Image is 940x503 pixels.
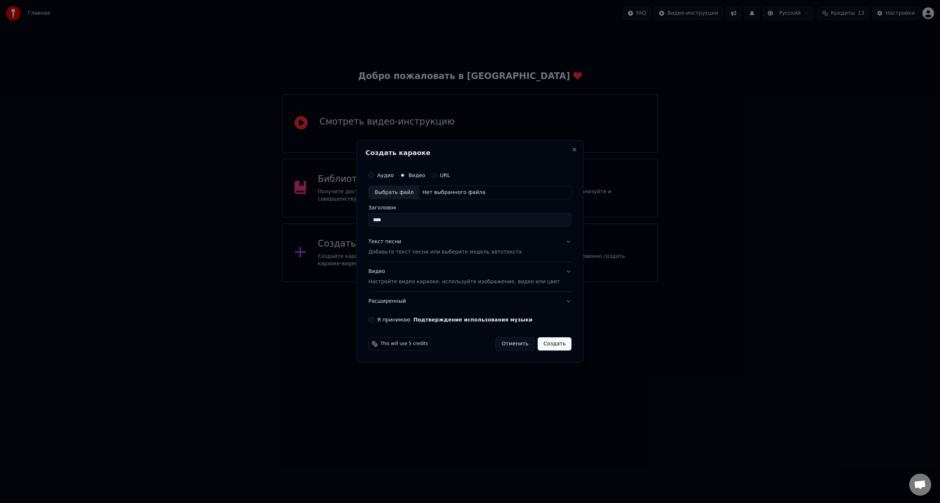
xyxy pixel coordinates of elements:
[413,317,532,322] button: Я принимаю
[440,173,450,178] label: URL
[369,186,419,199] div: Выбрать файл
[377,317,532,322] label: Я принимаю
[368,233,571,262] button: Текст песниДобавьте текст песни или выберите модель автотекста
[365,150,574,156] h2: Создать караоке
[368,205,571,211] label: Заголовок
[419,189,488,196] div: Нет выбранного файла
[368,238,401,246] div: Текст песни
[380,341,428,347] span: This will use 5 credits
[368,278,560,285] p: Настройте видео караоке: используйте изображение, видео или цвет
[368,268,560,286] div: Видео
[495,337,535,351] button: Отменить
[368,262,571,292] button: ВидеоНастройте видео караоке: используйте изображение, видео или цвет
[377,173,394,178] label: Аудио
[368,292,571,311] button: Расширенный
[408,173,425,178] label: Видео
[368,249,522,256] p: Добавьте текст песни или выберите модель автотекста
[538,337,571,351] button: Создать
